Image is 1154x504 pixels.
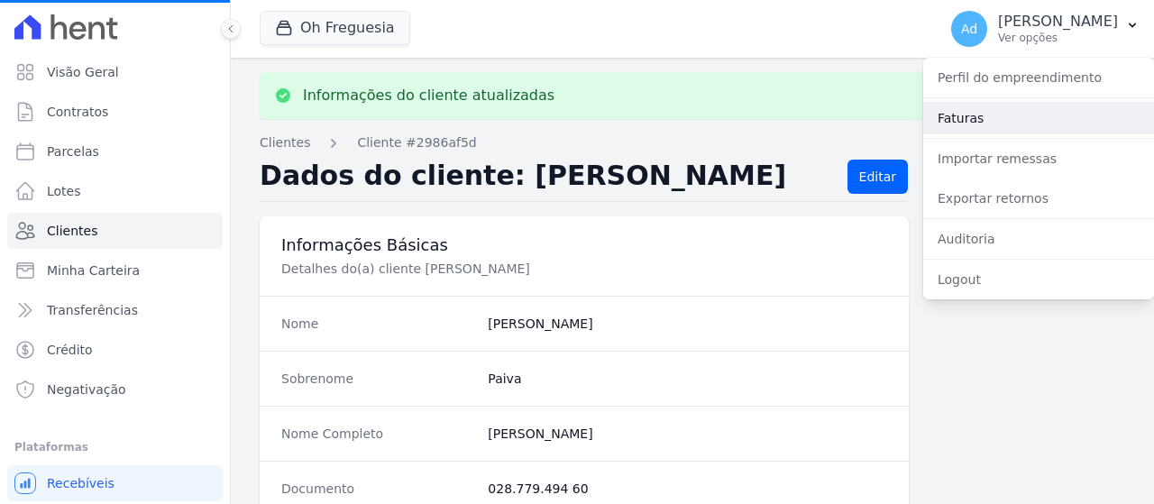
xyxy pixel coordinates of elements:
span: Transferências [47,301,138,319]
a: Cliente #2986af5d [357,133,476,152]
a: Perfil do empreendimento [923,61,1154,94]
p: [PERSON_NAME] [998,13,1118,31]
span: Recebíveis [47,474,114,492]
a: Exportar retornos [923,182,1154,215]
dd: Paiva [488,370,887,388]
a: Transferências [7,292,223,328]
a: Clientes [260,133,310,152]
span: Minha Carteira [47,261,140,279]
dt: Nome [281,315,473,333]
span: Lotes [47,182,81,200]
a: Contratos [7,94,223,130]
span: Contratos [47,103,108,121]
span: Ad [961,23,977,35]
nav: Breadcrumb [260,133,1125,152]
p: Informações do cliente atualizadas [303,87,554,105]
a: Lotes [7,173,223,209]
p: Ver opções [998,31,1118,45]
a: Auditoria [923,223,1154,255]
a: Faturas [923,102,1154,134]
span: Parcelas [47,142,99,160]
a: Recebíveis [7,465,223,501]
a: Parcelas [7,133,223,170]
dt: Nome Completo [281,425,473,443]
span: Clientes [47,222,97,240]
h3: Informações Básicas [281,234,887,256]
a: Visão Geral [7,54,223,90]
dd: [PERSON_NAME] [488,315,887,333]
button: Ad [PERSON_NAME] Ver opções [937,4,1154,54]
p: Detalhes do(a) cliente [PERSON_NAME] [281,260,887,278]
a: Crédito [7,332,223,368]
button: Oh Freguesia [260,11,410,45]
a: Clientes [7,213,223,249]
span: Visão Geral [47,63,119,81]
dt: Sobrenome [281,370,473,388]
a: Importar remessas [923,142,1154,175]
a: Minha Carteira [7,252,223,289]
dd: [PERSON_NAME] [488,425,887,443]
div: Plataformas [14,436,215,458]
span: Negativação [47,380,126,399]
a: Logout [923,263,1154,296]
h2: Dados do cliente: [PERSON_NAME] [260,160,833,194]
dt: Documento [281,480,473,498]
a: Editar [847,160,908,194]
dd: 028.779.494 60 [488,480,887,498]
span: Crédito [47,341,93,359]
a: Negativação [7,371,223,408]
